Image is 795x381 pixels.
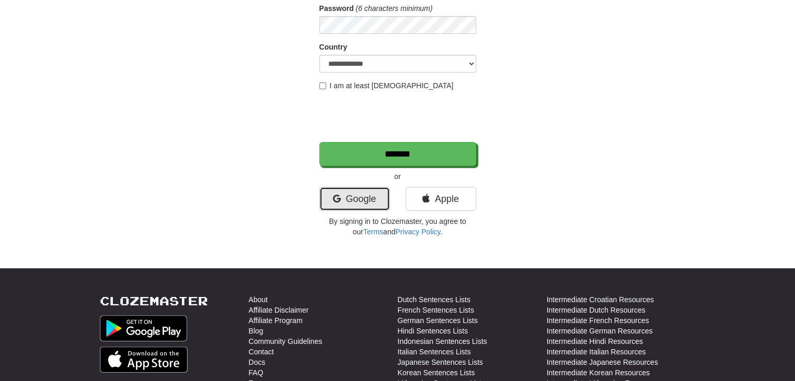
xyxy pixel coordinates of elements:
a: Intermediate Croatian Resources [547,294,654,305]
a: Hindi Sentences Lists [398,326,468,336]
a: Privacy Policy [395,228,440,236]
a: Intermediate French Resources [547,315,649,326]
a: Korean Sentences Lists [398,367,475,378]
label: Password [319,3,354,14]
a: Intermediate Dutch Resources [547,305,646,315]
a: Dutch Sentences Lists [398,294,470,305]
a: Terms [363,228,383,236]
a: Blog [249,326,263,336]
a: Apple [406,187,476,211]
a: Italian Sentences Lists [398,347,471,357]
a: French Sentences Lists [398,305,474,315]
a: Japanese Sentences Lists [398,357,483,367]
a: Intermediate Italian Resources [547,347,646,357]
p: By signing in to Clozemaster, you agree to our and . [319,216,476,237]
em: (6 characters minimum) [356,4,433,13]
label: Country [319,42,348,52]
input: I am at least [DEMOGRAPHIC_DATA] [319,82,326,89]
a: Intermediate Hindi Resources [547,336,643,347]
a: Docs [249,357,266,367]
a: Affiliate Disclaimer [249,305,309,315]
img: Get it on Google Play [100,315,188,341]
a: Affiliate Program [249,315,303,326]
a: Intermediate Japanese Resources [547,357,658,367]
iframe: reCAPTCHA [319,96,478,137]
a: Intermediate German Resources [547,326,653,336]
a: Contact [249,347,274,357]
a: Google [319,187,390,211]
label: I am at least [DEMOGRAPHIC_DATA] [319,80,454,91]
a: Community Guidelines [249,336,322,347]
img: Get it on App Store [100,347,188,373]
a: Indonesian Sentences Lists [398,336,487,347]
a: German Sentences Lists [398,315,478,326]
a: Clozemaster [100,294,208,307]
a: Intermediate Korean Resources [547,367,650,378]
a: FAQ [249,367,263,378]
a: About [249,294,268,305]
p: or [319,171,476,182]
